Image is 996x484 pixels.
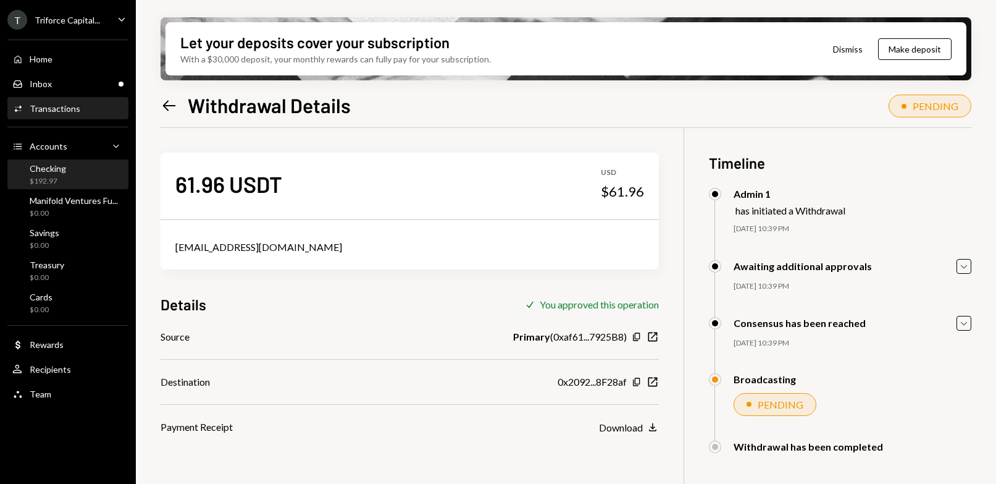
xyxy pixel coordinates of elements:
[734,338,971,349] div: [DATE] 10:39 PM
[7,159,128,189] a: Checking$192.97
[30,54,52,64] div: Home
[734,441,883,452] div: Withdrawal has been completed
[7,224,128,253] a: Savings$0.00
[30,163,66,174] div: Checking
[734,281,971,292] div: [DATE] 10:39 PM
[735,205,845,216] div: has initiated a Withdrawal
[7,256,128,286] a: Treasury$0.00
[35,15,100,25] div: Triforce Capital...
[30,364,71,375] div: Recipients
[30,208,118,219] div: $0.00
[180,53,491,66] div: With a $30,000 deposit, your monthly rewards can fully pay for your subscription.
[30,79,52,89] div: Inbox
[7,358,128,380] a: Recipients
[30,305,52,315] div: $0.00
[161,329,190,344] div: Source
[601,183,644,200] div: $61.96
[30,141,67,151] div: Accounts
[734,260,872,272] div: Awaiting additional approvals
[30,260,64,270] div: Treasury
[7,383,128,405] a: Team
[7,97,128,119] a: Transactions
[7,192,128,221] a: Manifold Ventures Fu...$0.00
[513,329,550,344] b: Primary
[7,333,128,355] a: Rewards
[734,224,971,234] div: [DATE] 10:39 PM
[7,135,128,157] a: Accounts
[30,273,64,283] div: $0.00
[734,188,845,200] div: Admin 1
[734,373,796,385] div: Broadcasting
[599,422,643,433] div: Download
[913,100,958,112] div: PENDING
[161,420,233,435] div: Payment Receipt
[7,10,27,30] div: T
[540,299,659,310] div: You approved this operation
[709,153,971,173] h3: Timeline
[161,375,210,389] div: Destination
[161,294,206,315] h3: Details
[30,103,80,114] div: Transactions
[7,288,128,318] a: Cards$0.00
[601,168,644,178] div: USD
[7,48,128,70] a: Home
[30,227,59,238] div: Savings
[558,375,627,389] div: 0x2092...8F28af
[513,329,627,344] div: ( 0xaf61...7925B8 )
[30,195,118,206] div: Manifold Ventures Fu...
[175,170,282,198] div: 61.96 USDT
[599,421,659,435] button: Download
[30,240,59,251] div: $0.00
[188,93,351,117] h1: Withdrawal Details
[818,35,878,64] button: Dismiss
[734,317,866,329] div: Consensus has been reached
[758,399,803,410] div: PENDING
[30,389,51,399] div: Team
[30,339,64,350] div: Rewards
[30,292,52,302] div: Cards
[878,38,952,60] button: Make deposit
[30,176,66,187] div: $192.97
[175,240,644,255] div: [EMAIL_ADDRESS][DOMAIN_NAME]
[7,72,128,95] a: Inbox
[180,32,450,53] div: Let your deposits cover your subscription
